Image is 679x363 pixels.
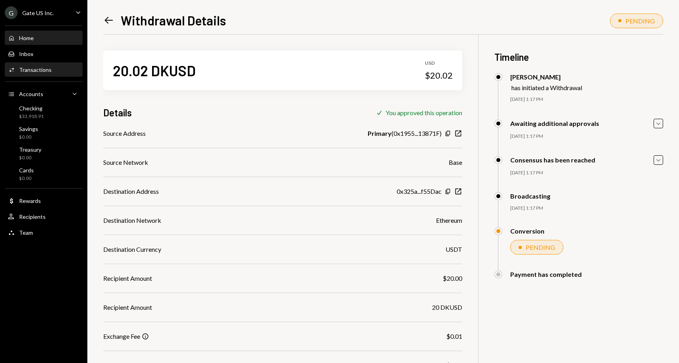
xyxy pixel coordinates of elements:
[19,146,41,153] div: Treasury
[511,84,582,91] div: has initiated a Withdrawal
[103,216,161,225] div: Destination Network
[19,105,44,112] div: Checking
[19,229,33,236] div: Team
[436,216,462,225] div: Ethereum
[103,158,148,167] div: Source Network
[19,113,44,120] div: $33,918.91
[510,120,599,127] div: Awaiting additional approvals
[368,129,392,138] b: Primary
[5,225,83,239] a: Team
[510,270,582,278] div: Payment has completed
[19,213,46,220] div: Recipients
[19,197,41,204] div: Rewards
[425,70,453,81] div: $20.02
[5,164,83,183] a: Cards$0.00
[19,154,41,161] div: $0.00
[510,73,582,81] div: [PERSON_NAME]
[103,245,161,254] div: Destination Currency
[425,60,453,67] div: USD
[5,62,83,77] a: Transactions
[103,129,146,138] div: Source Address
[103,303,152,312] div: Recipient Amount
[397,187,442,196] div: 0x325a...f55Dac
[113,62,196,79] div: 20.02 DKUSD
[449,158,462,167] div: Base
[19,126,38,132] div: Savings
[19,66,52,73] div: Transactions
[19,50,33,57] div: Inbox
[103,106,132,119] h3: Details
[510,170,663,176] div: [DATE] 1:17 PM
[432,303,462,312] div: 20 DKUSD
[5,87,83,101] a: Accounts
[494,50,663,64] h3: Timeline
[510,96,663,103] div: [DATE] 1:17 PM
[5,46,83,61] a: Inbox
[22,10,54,16] div: Gate US Inc.
[5,193,83,208] a: Rewards
[510,227,544,235] div: Conversion
[19,167,34,174] div: Cards
[510,192,550,200] div: Broadcasting
[443,274,462,283] div: $20.00
[510,156,595,164] div: Consensus has been reached
[19,134,38,141] div: $0.00
[5,31,83,45] a: Home
[386,109,462,116] div: You approved this operation
[510,133,663,140] div: [DATE] 1:17 PM
[5,144,83,163] a: Treasury$0.00
[121,12,226,28] h1: Withdrawal Details
[19,175,34,182] div: $0.00
[510,205,663,212] div: [DATE] 1:17 PM
[103,274,152,283] div: Recipient Amount
[368,129,442,138] div: ( 0x1955...13871F )
[19,35,34,41] div: Home
[5,6,17,19] div: G
[103,332,140,341] div: Exchange Fee
[103,187,159,196] div: Destination Address
[5,123,83,142] a: Savings$0.00
[5,209,83,224] a: Recipients
[526,243,555,251] div: PENDING
[625,17,655,25] div: PENDING
[19,91,43,97] div: Accounts
[446,332,462,341] div: $0.01
[446,245,462,254] div: USDT
[5,102,83,122] a: Checking$33,918.91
